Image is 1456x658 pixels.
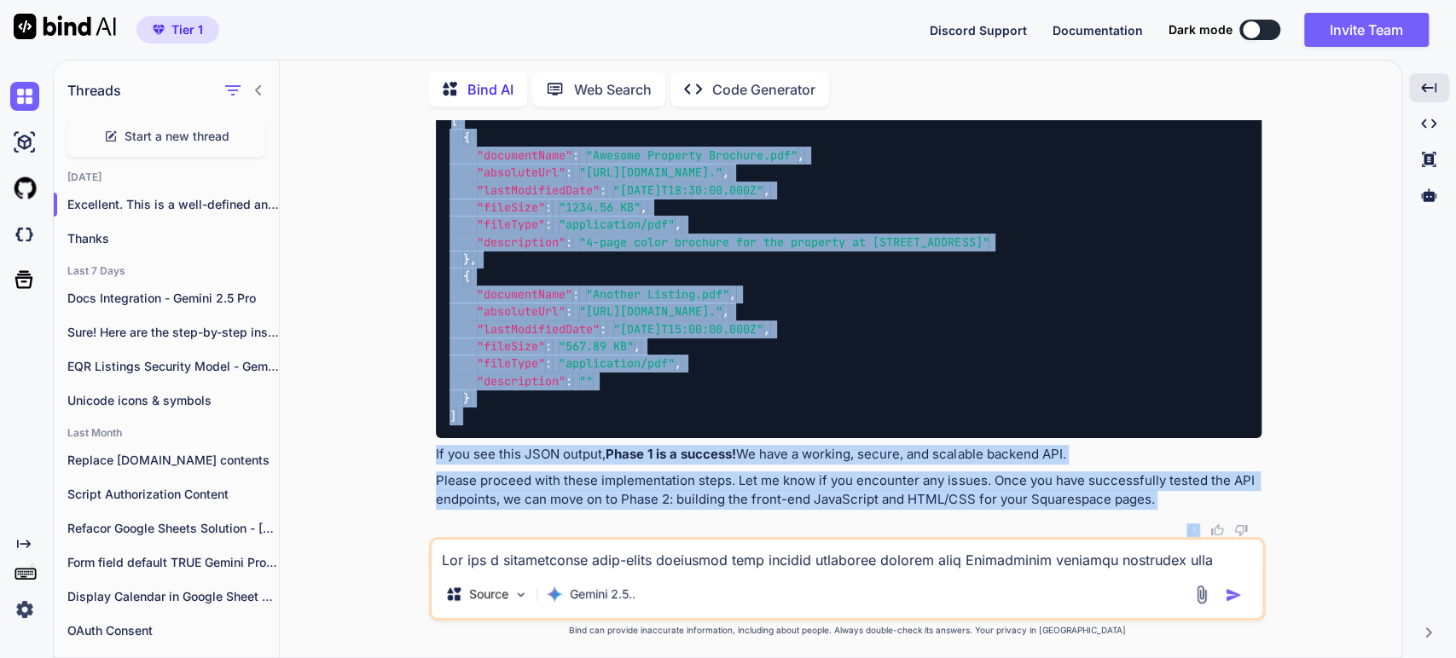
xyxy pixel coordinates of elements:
span: Start a new thread [125,128,229,145]
p: Unicode icons & symbols [67,392,279,409]
img: dislike [1234,523,1248,537]
span: "Another Listing.pdf" [586,286,729,302]
img: githubLight [10,174,39,203]
span: Documentation [1053,23,1143,38]
p: Script Authorization Content [67,486,279,503]
span: : [545,199,552,215]
span: "application/pdf" [559,217,675,233]
span: : [566,164,572,180]
button: premiumTier 1 [136,16,219,43]
button: Documentation [1053,21,1143,39]
img: Bind AI [14,14,116,39]
span: "[URL][DOMAIN_NAME]." [579,304,722,320]
span: { [463,130,470,146]
p: Refacor Google Sheets Solution - [PERSON_NAME] 4 [67,520,279,537]
img: like [1210,523,1224,537]
span: "[URL][DOMAIN_NAME]." [579,164,722,180]
span: , [729,286,736,302]
span: ] [450,408,456,424]
span: { [463,269,470,285]
span: , [675,356,682,372]
p: Please proceed with these implementation steps. Let me know if you encounter any issues. Once you... [436,471,1262,510]
img: icon [1225,586,1242,603]
span: : [566,304,572,320]
img: attachment [1192,585,1211,604]
p: Sure! Here are the step-by-step instructions to... [67,324,279,341]
button: Invite Team [1304,13,1429,47]
p: Source [469,586,508,603]
span: : [566,373,572,389]
h1: Threads [67,80,121,101]
button: Discord Support [930,21,1027,39]
span: "1234.56 KB" [559,199,641,215]
span: "fileType" [477,356,545,372]
p: Gemini 2.5.. [570,586,635,603]
span: "fileSize" [477,338,545,354]
span: : [600,321,606,337]
span: , [763,182,770,198]
span: Tier 1 [171,21,203,38]
strong: Phase 1 is a success! [606,446,736,462]
img: Pick Models [513,587,528,602]
p: OAuth Consent [67,622,279,639]
p: Display Calendar in Google Sheet cells - Gemini Pro 2.5 [67,588,279,605]
img: Gemini 2.5 Pro [546,586,563,603]
p: EQR Listings Security Model - Gemini [67,358,279,375]
span: "" [579,373,593,389]
p: Thanks [67,230,279,247]
span: "documentName" [477,147,572,163]
img: settings [10,595,39,624]
span: "documentName" [477,286,572,302]
p: Bind can provide inaccurate information, including about people. Always double-check its answers.... [429,624,1265,637]
p: If you see this JSON output, We have a working, secure, and scalable backend API. [436,445,1262,465]
span: , [722,164,729,180]
span: "fileType" [477,217,545,233]
span: "fileSize" [477,199,545,215]
p: Code Generator [712,79,815,100]
span: [ [451,113,458,128]
span: Dark mode [1169,21,1233,38]
p: Docs Integration - Gemini 2.5 Pro [67,290,279,307]
span: "Awesome Property Brochure.pdf" [586,147,798,163]
img: darkCloudIdeIcon [10,220,39,249]
span: , [634,338,641,354]
span: } [463,251,470,267]
span: "lastModifiedDate" [477,182,600,198]
span: : [572,286,579,302]
span: } [463,391,470,407]
p: Web Search [574,79,652,100]
span: , [722,304,729,320]
span: , [763,321,770,337]
p: Replace [DOMAIN_NAME] contents [67,452,279,469]
h2: Last Month [54,426,279,440]
p: Excellent. This is a well-defined and th... [67,196,279,213]
img: chat [10,82,39,111]
p: Form field default TRUE Gemini Pro 2.5 [67,554,279,571]
h2: [DATE] [54,170,279,184]
span: "application/pdf" [559,356,675,372]
span: "description" [477,234,566,250]
span: , [798,147,804,163]
span: "absoluteUrl" [477,164,566,180]
h2: Last 7 Days [54,264,279,278]
span: "absoluteUrl" [477,304,566,320]
span: "[DATE]T18:30:00.000Z" [613,182,763,198]
img: ai-studio [10,128,39,157]
span: : [545,338,552,354]
p: Bind AI [467,79,513,100]
span: "4-page color brochure for the property at [STREET_ADDRESS]" [579,234,989,250]
span: "567.89 KB" [559,338,634,354]
span: : [545,217,552,233]
span: "description" [477,373,566,389]
span: Discord Support [930,23,1027,38]
img: copy [1186,523,1200,537]
span: : [600,182,606,198]
span: , [470,251,477,267]
img: premium [153,25,165,35]
span: "[DATE]T15:00:00.000Z" [613,321,763,337]
span: , [641,199,647,215]
span: : [566,234,572,250]
span: "lastModifiedDate" [477,321,600,337]
span: : [572,147,579,163]
span: : [545,356,552,372]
